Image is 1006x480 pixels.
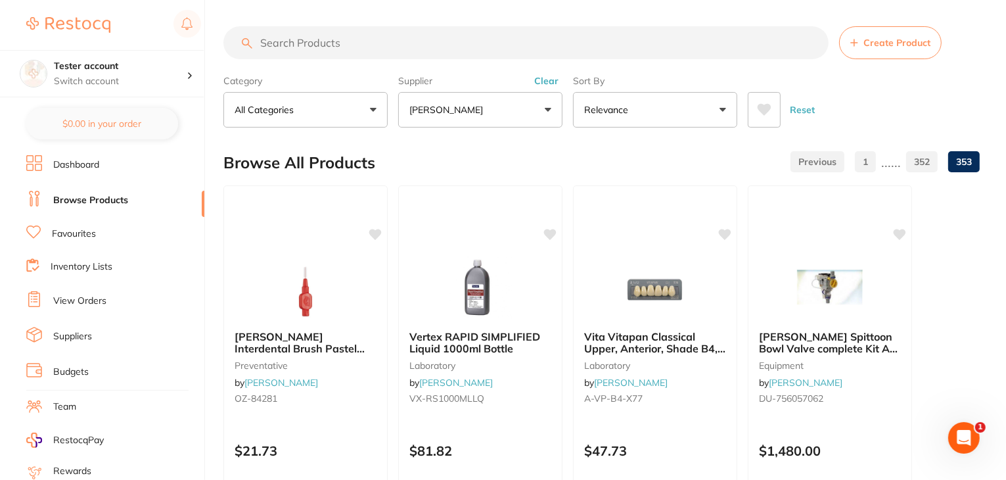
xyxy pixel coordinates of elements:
[54,60,187,73] h4: Tester account
[398,75,562,87] label: Supplier
[594,377,668,389] a: [PERSON_NAME]
[759,360,901,371] small: equipment
[263,254,348,320] img: TePe Interdental Brush Pastel Red X-Soft 0.5mm Pack of 25
[26,10,110,40] a: Restocq Logo
[51,260,112,274] a: Inventory Lists
[235,443,377,458] p: $21.73
[409,330,540,355] span: Vertex RAPID SIMPLIFIED Liquid 1000ml Bottle
[787,254,873,320] img: Durr Spittoon Bowl Valve complete Kit A-dec 200
[612,254,698,320] img: Vita Vitapan Classical Upper, Anterior, Shade B4, Mould X77
[53,434,104,447] span: RestocqPay
[409,393,484,404] span: VX-RS1000MLLQ
[53,330,92,343] a: Suppliers
[948,422,980,454] iframe: Intercom live chat
[54,75,187,88] p: Switch account
[235,393,277,404] span: OZ-84281
[53,465,91,478] a: Rewards
[881,155,901,170] p: ......
[573,92,737,128] button: Relevance
[839,26,942,59] button: Create Product
[409,331,551,355] b: Vertex RAPID SIMPLIFIED Liquid 1000ml Bottle
[235,331,377,355] b: TePe Interdental Brush Pastel Red X-Soft 0.5mm Pack of 25
[419,377,493,389] a: [PERSON_NAME]
[53,295,106,308] a: View Orders
[584,393,643,404] span: A-VP-B4-X77
[975,422,986,433] span: 1
[409,103,488,116] p: [PERSON_NAME]
[530,75,562,87] button: Clear
[20,60,47,87] img: Tester account
[235,103,299,116] p: All Categories
[906,149,938,175] a: 352
[759,331,901,355] b: Durr Spittoon Bowl Valve complete Kit A-dec 200
[53,400,76,414] a: Team
[26,433,104,448] a: RestocqPay
[948,149,980,175] a: 353
[769,377,842,389] a: [PERSON_NAME]
[584,103,633,116] p: Relevance
[584,331,726,355] b: Vita Vitapan Classical Upper, Anterior, Shade B4, Mould X77
[855,149,876,175] a: 1
[223,26,829,59] input: Search Products
[223,75,388,87] label: Category
[409,377,493,389] span: by
[53,194,128,207] a: Browse Products
[584,330,725,368] span: Vita Vitapan Classical Upper, Anterior, Shade B4, Mould X77
[759,393,823,404] span: DU-756057062
[759,377,842,389] span: by
[223,154,375,172] h2: Browse All Products
[53,366,89,379] a: Budgets
[409,443,551,458] p: $81.82
[53,158,99,172] a: Dashboard
[235,330,366,379] span: [PERSON_NAME] Interdental Brush Pastel Red X-Soft 0.5mm Pack of 25
[759,330,898,368] span: [PERSON_NAME] Spittoon Bowl Valve complete Kit A-dec 200
[409,360,551,371] small: laboratory
[235,377,318,389] span: by
[26,108,178,139] button: $0.00 in your order
[398,92,562,128] button: [PERSON_NAME]
[759,443,901,458] p: $1,480.00
[438,254,523,320] img: Vertex RAPID SIMPLIFIED Liquid 1000ml Bottle
[786,92,819,128] button: Reset
[244,377,318,389] a: [PERSON_NAME]
[26,17,110,33] img: Restocq Logo
[584,377,668,389] span: by
[573,75,737,87] label: Sort By
[584,443,726,458] p: $47.73
[223,92,388,128] button: All Categories
[863,37,930,48] span: Create Product
[584,360,726,371] small: laboratory
[52,228,96,241] a: Favourites
[26,433,42,448] img: RestocqPay
[235,360,377,371] small: preventative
